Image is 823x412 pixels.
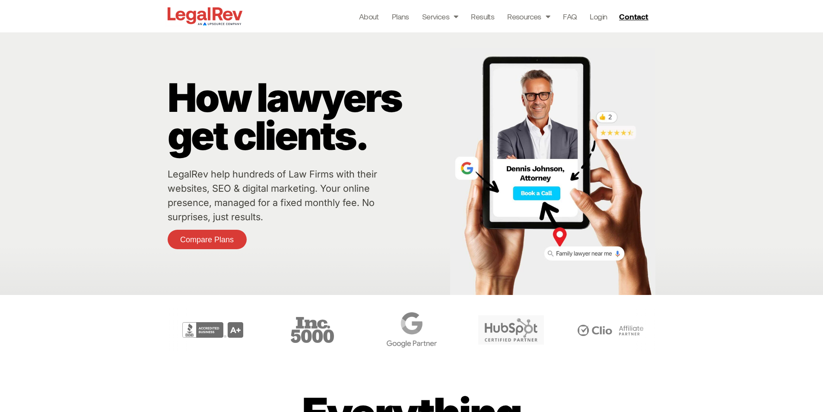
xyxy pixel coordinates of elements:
a: About [359,10,379,22]
a: LegalRev help hundreds of Law Firms with their websites, SEO & digital marketing. Your online pre... [168,168,377,222]
div: 5 / 6 [464,308,559,352]
a: Services [422,10,458,22]
div: 6 / 6 [563,308,658,352]
a: Plans [392,10,409,22]
div: 4 / 6 [364,308,459,352]
span: Contact [619,13,648,20]
a: Compare Plans [168,230,247,249]
p: How lawyers get clients. [168,79,446,155]
a: Login [590,10,607,22]
a: Resources [507,10,550,22]
a: Results [471,10,494,22]
a: Contact [616,10,654,23]
nav: Menu [359,10,607,22]
span: Compare Plans [180,236,234,244]
div: 3 / 6 [265,308,360,352]
div: 2 / 6 [165,308,261,352]
a: FAQ [563,10,577,22]
div: Carousel [165,308,658,352]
